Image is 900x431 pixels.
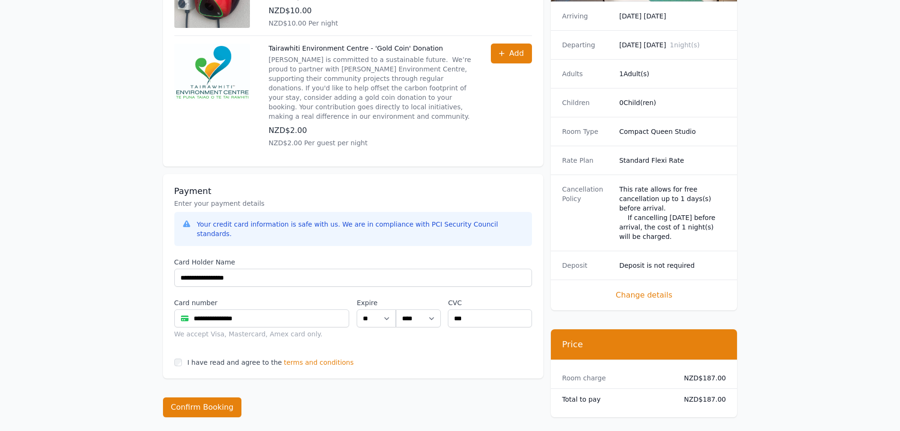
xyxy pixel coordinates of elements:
dt: Room charge [562,373,669,383]
dd: Compact Queen Studio [619,127,726,136]
p: NZD$2.00 [269,125,472,136]
dt: Deposit [562,261,612,270]
button: Add [491,44,532,63]
dt: Room Type [562,127,612,136]
label: Expire [357,298,396,308]
p: NZD$2.00 Per guest per night [269,138,472,148]
label: . [396,298,440,308]
dd: [DATE] [DATE] [619,40,726,50]
dd: 0 Child(ren) [619,98,726,107]
dd: 1 Adult(s) [619,69,726,79]
dt: Arriving [562,11,612,21]
dd: [DATE] [DATE] [619,11,726,21]
dd: NZD$187.00 [677,395,726,404]
h3: Payment [174,185,532,197]
p: [PERSON_NAME] is committed to a sustainable future. We’re proud to partner with [PERSON_NAME] Env... [269,55,472,121]
label: Card number [174,298,350,308]
dt: Rate Plan [562,156,612,165]
button: Confirm Booking [163,397,242,417]
dt: Total to pay [562,395,669,404]
p: NZD$10.00 Per night [269,18,472,28]
dt: Adults [562,69,612,79]
dd: Deposit is not required [619,261,726,270]
span: Change details [562,290,726,301]
div: This rate allows for free cancellation up to 1 days(s) before arrival. If cancelling [DATE] befor... [619,185,726,241]
span: terms and conditions [284,358,354,367]
label: I have read and agree to the [188,359,282,366]
span: 1 night(s) [670,41,700,49]
dt: Cancellation Policy [562,185,612,241]
p: NZD$10.00 [269,5,472,17]
h3: Price [562,339,726,350]
p: Tairawhiti Environment Centre - 'Gold Coin' Donation [269,44,472,53]
dd: Standard Flexi Rate [619,156,726,165]
img: Tairawhiti Environment Centre - 'Gold Coin' Donation [174,44,250,100]
span: Add [509,48,524,59]
label: Card Holder Name [174,257,532,267]
dt: Children [562,98,612,107]
dd: NZD$187.00 [677,373,726,383]
div: Your credit card information is safe with us. We are in compliance with PCI Security Council stan... [197,220,524,238]
div: We accept Visa, Mastercard, Amex card only. [174,329,350,339]
label: CVC [448,298,531,308]
p: Enter your payment details [174,199,532,208]
dt: Departing [562,40,612,50]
